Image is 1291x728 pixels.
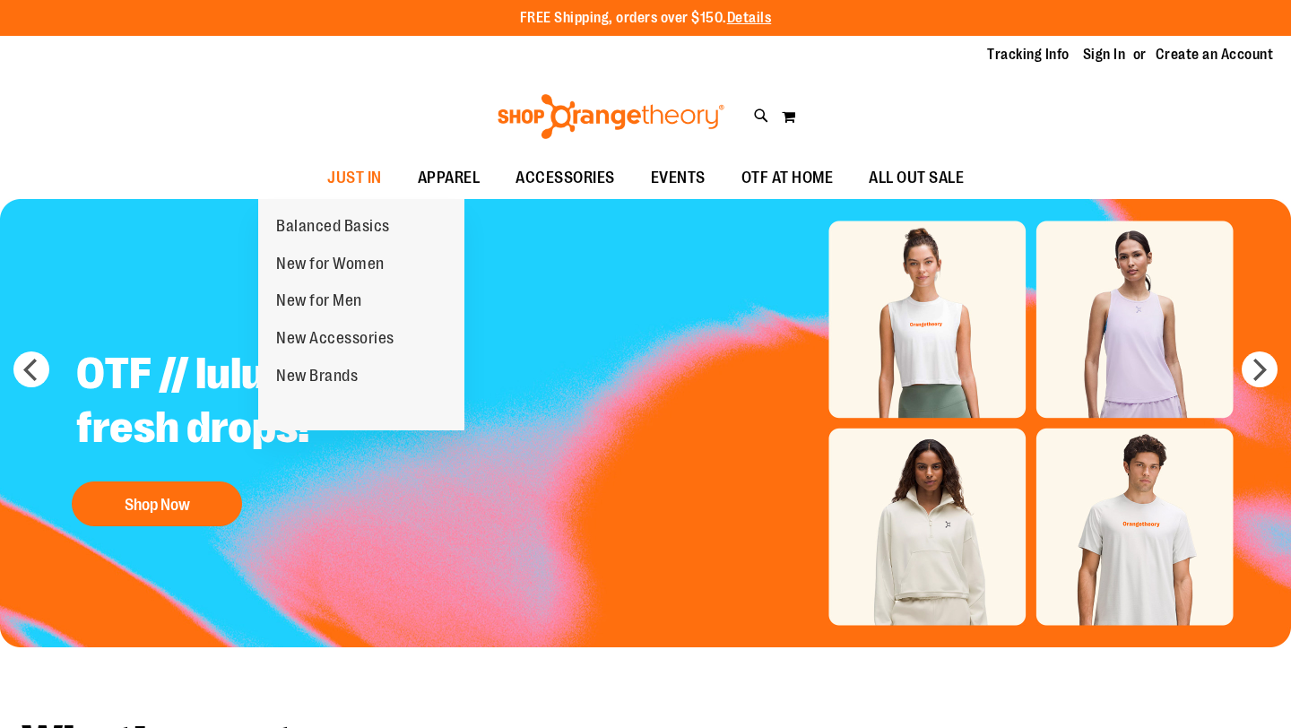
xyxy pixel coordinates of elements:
span: ACCESSORIES [516,158,615,198]
span: New Brands [276,367,358,389]
span: ALL OUT SALE [869,158,964,198]
span: New for Women [276,255,385,277]
h2: OTF // lululemon fresh drops! [63,334,508,472]
a: Sign In [1083,45,1126,65]
span: JUST IN [327,158,382,198]
span: EVENTS [651,158,706,198]
p: FREE Shipping, orders over $150. [520,8,772,29]
span: Balanced Basics [276,217,390,239]
span: OTF AT HOME [741,158,834,198]
span: New for Men [276,291,362,314]
a: Tracking Info [987,45,1070,65]
span: New Accessories [276,329,394,351]
a: Details [727,10,772,26]
button: prev [13,351,49,387]
img: Shop Orangetheory [495,94,727,139]
a: OTF // lululemon fresh drops! Shop Now [63,334,508,535]
span: APPAREL [418,158,481,198]
a: Create an Account [1156,45,1274,65]
button: Shop Now [72,481,242,526]
button: next [1242,351,1278,387]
